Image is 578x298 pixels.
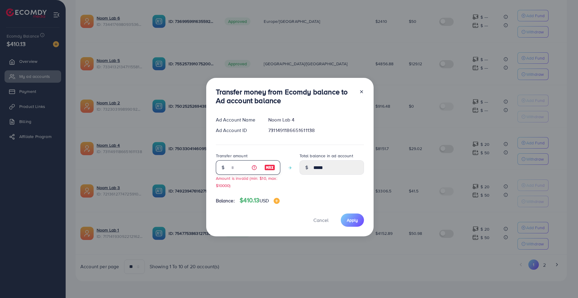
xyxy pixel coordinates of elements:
[313,217,328,223] span: Cancel
[259,197,269,204] span: USD
[263,116,368,123] div: Noom Lab 4
[211,116,264,123] div: Ad Account Name
[341,214,364,226] button: Apply
[211,127,264,134] div: Ad Account ID
[216,175,277,188] small: Amount is invalid (min: $10, max: $10000)
[274,198,280,204] img: image
[347,217,358,223] span: Apply
[263,127,368,134] div: 7311491186651611138
[306,214,336,226] button: Cancel
[216,197,235,204] span: Balance:
[240,197,280,204] h4: $410.13
[264,164,275,171] img: image
[216,88,354,105] h3: Transfer money from Ecomdy balance to Ad account balance
[300,153,353,159] label: Total balance in ad account
[552,271,573,293] iframe: Chat
[216,153,247,159] label: Transfer amount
